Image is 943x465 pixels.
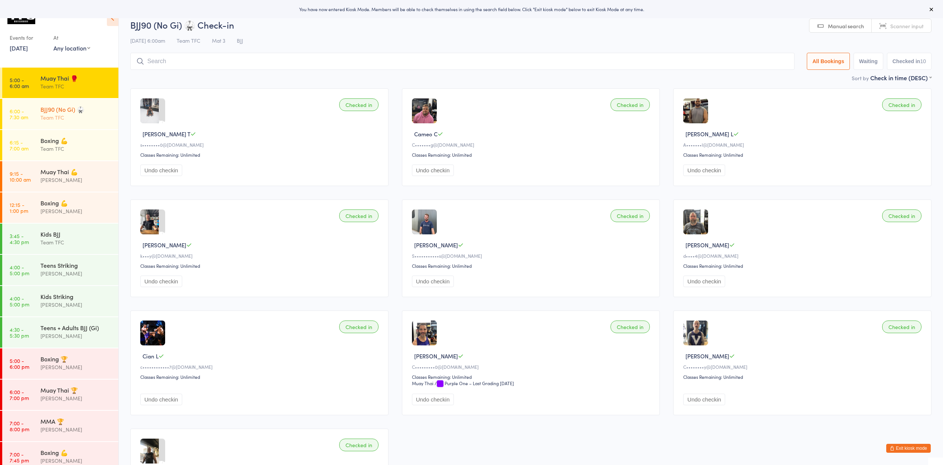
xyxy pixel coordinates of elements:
[610,321,650,333] div: Checked in
[40,300,112,309] div: [PERSON_NAME]
[140,439,159,464] img: image1571037170.png
[10,264,29,276] time: 4:00 - 5:00 pm
[683,321,708,345] img: image1757905599.png
[887,53,931,70] button: Checked in10
[10,295,29,307] time: 4:00 - 5:00 pm
[140,394,182,405] button: Undo checkin
[683,394,725,405] button: Undo checkin
[40,168,112,176] div: Muay Thai 💪
[10,358,29,370] time: 5:00 - 6:00 pm
[882,98,921,111] div: Checked in
[140,276,182,287] button: Undo checkin
[339,209,379,222] div: Checked in
[140,165,182,176] button: Undo checkin
[40,113,112,122] div: Team TFC
[10,139,29,151] time: 6:15 - 7:00 am
[854,53,883,70] button: Waiting
[140,364,381,370] div: c••••••••••••7@[DOMAIN_NAME]
[12,6,931,12] div: You have now entered Kiosk Mode. Members will be able to check themselves in using the search fie...
[143,241,186,249] span: [PERSON_NAME]
[40,176,112,184] div: [PERSON_NAME]
[40,82,112,91] div: Team TFC
[40,292,112,300] div: Kids Striking
[237,37,243,44] span: BJJ
[10,233,29,245] time: 3:45 - 4:30 pm
[143,130,190,138] span: [PERSON_NAME] T
[140,98,159,123] img: image1566766594.png
[40,230,112,238] div: Kids BJJ
[40,105,112,113] div: BJJ90 (No Gi) 🥋
[412,165,454,176] button: Undo checkin
[40,261,112,269] div: Teens Striking
[683,364,924,370] div: C••••••••y@[DOMAIN_NAME]
[683,209,708,234] img: image1758139074.png
[10,170,31,182] time: 9:15 - 10:00 am
[412,380,433,386] div: Muay Thai
[852,74,869,82] label: Sort by
[683,152,924,158] div: Classes Remaining: Unlimited
[53,44,90,52] div: Any location
[40,144,112,153] div: Team TFC
[412,364,652,370] div: C•••••••••0@[DOMAIN_NAME]
[412,98,437,123] img: image1755590714.png
[685,241,729,249] span: [PERSON_NAME]
[143,352,158,360] span: Cian L
[40,199,112,207] div: Boxing 💪
[40,323,112,332] div: Teens + Adults BJJ (Gi)
[2,380,118,410] a: 6:00 -7:00 pmMuay Thai 🏆[PERSON_NAME]
[685,130,733,138] span: [PERSON_NAME] L
[683,98,708,123] img: image1715198386.png
[40,238,112,247] div: Team TFC
[2,99,118,129] a: 6:00 -7:30 amBJJ90 (No Gi) 🥋Team TFC
[140,209,159,234] img: image1611863408.png
[40,394,112,403] div: [PERSON_NAME]
[2,286,118,316] a: 4:00 -5:00 pmKids Striking[PERSON_NAME]
[10,420,29,432] time: 7:00 - 8:00 pm
[412,263,652,269] div: Classes Remaining: Unlimited
[40,207,112,215] div: [PERSON_NAME]
[140,142,381,148] div: s••••••••0@[DOMAIN_NAME]
[683,142,924,148] div: A•••••••l@[DOMAIN_NAME]
[412,142,652,148] div: C•••••••g@[DOMAIN_NAME]
[685,352,729,360] span: [PERSON_NAME]
[10,32,46,44] div: Events for
[140,152,381,158] div: Classes Remaining: Unlimited
[140,263,381,269] div: Classes Remaining: Unlimited
[53,32,90,44] div: At
[412,253,652,259] div: S•••••••••••s@[DOMAIN_NAME]
[412,374,652,380] div: Classes Remaining: Unlimited
[683,165,725,176] button: Undo checkin
[212,37,225,44] span: Mat 3
[10,202,28,214] time: 12:15 - 1:00 pm
[40,355,112,363] div: Boxing 🏆
[140,374,381,380] div: Classes Remaining: Unlimited
[40,269,112,278] div: [PERSON_NAME]
[886,444,931,453] button: Exit kiosk mode
[40,448,112,456] div: Boxing 💪
[683,374,924,380] div: Classes Remaining: Unlimited
[130,53,795,70] input: Search
[2,161,118,192] a: 9:15 -10:00 amMuay Thai 💪[PERSON_NAME]
[610,209,650,222] div: Checked in
[130,37,165,44] span: [DATE] 6:00am
[828,22,864,30] span: Manual search
[610,98,650,111] div: Checked in
[920,58,926,64] div: 10
[882,321,921,333] div: Checked in
[10,451,29,463] time: 7:00 - 7:45 pm
[140,253,381,259] div: k•••y@[DOMAIN_NAME]
[10,44,28,52] a: [DATE]
[2,192,118,223] a: 12:15 -1:00 pmBoxing 💪[PERSON_NAME]
[683,263,924,269] div: Classes Remaining: Unlimited
[40,386,112,394] div: Muay Thai 🏆
[339,321,379,333] div: Checked in
[40,417,112,425] div: MMA 🏆
[412,321,437,345] img: image1670836420.png
[412,276,454,287] button: Undo checkin
[412,152,652,158] div: Classes Remaining: Unlimited
[2,348,118,379] a: 5:00 -6:00 pmBoxing 🏆[PERSON_NAME]
[412,394,454,405] button: Undo checkin
[882,209,921,222] div: Checked in
[40,456,112,465] div: [PERSON_NAME]
[2,255,118,285] a: 4:00 -5:00 pmTeens Striking[PERSON_NAME]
